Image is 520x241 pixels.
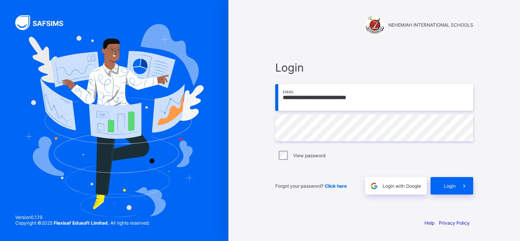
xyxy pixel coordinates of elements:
span: Login [444,183,456,189]
span: Forgot your password? [275,183,347,189]
label: View password [293,153,325,158]
strong: Flexisaf Edusoft Limited. [54,220,109,226]
a: Privacy Policy [439,220,470,226]
span: Copyright © 2025 All rights reserved. [15,220,150,226]
img: SAFSIMS Logo [15,15,72,30]
img: Hero Image [25,24,204,217]
span: Login with Google [383,183,421,189]
span: NEHEMIAH INTERNATIONAL SCHOOLS [388,22,473,28]
span: Version 0.1.19 [15,214,150,220]
span: Login [275,61,473,74]
img: google.396cfc9801f0270233282035f929180a.svg [370,182,378,190]
a: Help [424,220,434,226]
a: Click here [325,183,347,189]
